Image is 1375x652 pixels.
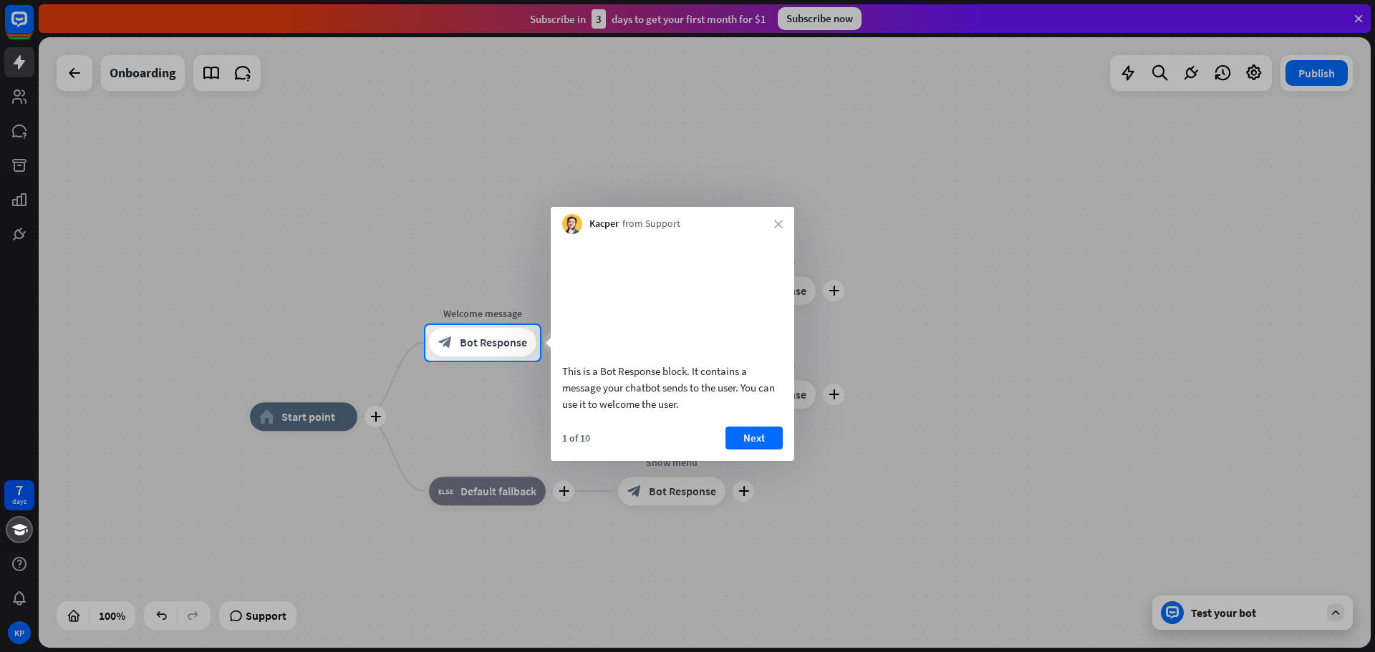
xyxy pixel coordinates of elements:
[622,217,680,231] span: from Support
[562,432,590,444] div: 1 of 10
[11,6,54,49] button: Open LiveChat chat widget
[460,336,527,350] span: Bot Response
[774,220,783,228] i: close
[725,427,783,449] button: Next
[562,363,783,412] div: This is a Bot Response block. It contains a message your chatbot sends to the user. You can use i...
[438,336,453,350] i: block_bot_response
[589,217,619,231] span: Kacper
